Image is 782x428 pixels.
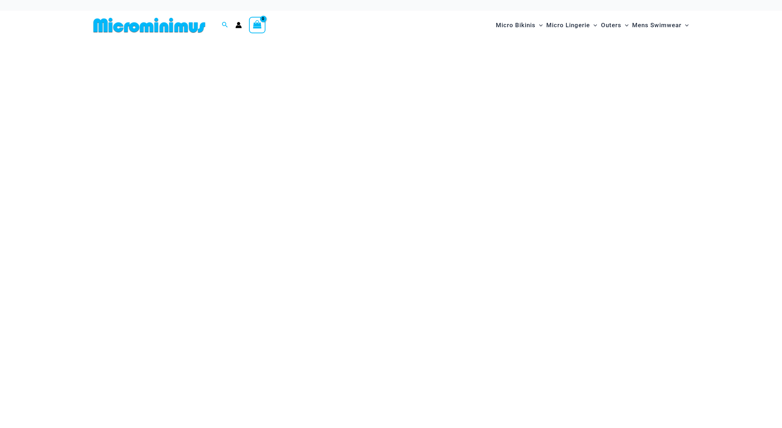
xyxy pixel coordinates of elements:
[601,16,621,34] span: Outers
[496,16,536,34] span: Micro Bikinis
[681,16,689,34] span: Menu Toggle
[630,14,690,36] a: Mens SwimwearMenu ToggleMenu Toggle
[235,22,242,28] a: Account icon link
[621,16,629,34] span: Menu Toggle
[494,14,544,36] a: Micro BikinisMenu ToggleMenu Toggle
[544,14,599,36] a: Micro LingerieMenu ToggleMenu Toggle
[546,16,590,34] span: Micro Lingerie
[599,14,630,36] a: OutersMenu ToggleMenu Toggle
[590,16,597,34] span: Menu Toggle
[222,21,228,30] a: Search icon link
[536,16,543,34] span: Menu Toggle
[91,17,208,33] img: MM SHOP LOGO FLAT
[493,13,691,37] nav: Site Navigation
[632,16,681,34] span: Mens Swimwear
[249,17,265,33] a: View Shopping Cart, empty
